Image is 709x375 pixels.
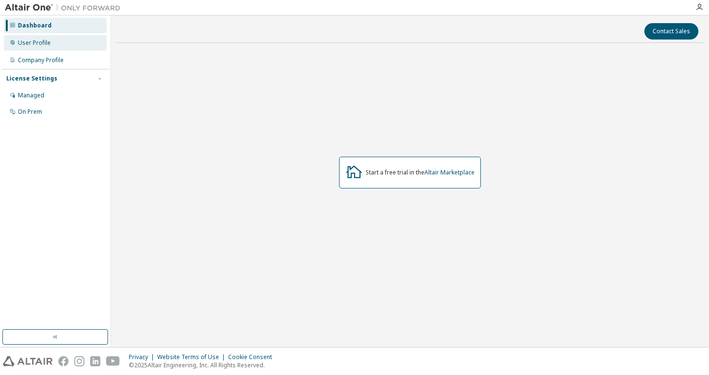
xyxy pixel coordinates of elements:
div: Website Terms of Use [157,353,228,361]
div: On Prem [18,108,42,116]
img: instagram.svg [74,356,84,366]
div: Dashboard [18,22,52,29]
img: altair_logo.svg [3,356,53,366]
div: Privacy [129,353,157,361]
img: facebook.svg [58,356,68,366]
img: linkedin.svg [90,356,100,366]
img: youtube.svg [106,356,120,366]
div: Cookie Consent [228,353,278,361]
div: User Profile [18,39,51,47]
a: Altair Marketplace [424,168,475,176]
div: Company Profile [18,56,64,64]
p: © 2025 Altair Engineering, Inc. All Rights Reserved. [129,361,278,369]
div: Start a free trial in the [366,169,475,176]
button: Contact Sales [644,23,698,40]
img: Altair One [5,3,125,13]
div: Managed [18,92,44,99]
div: License Settings [6,75,57,82]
